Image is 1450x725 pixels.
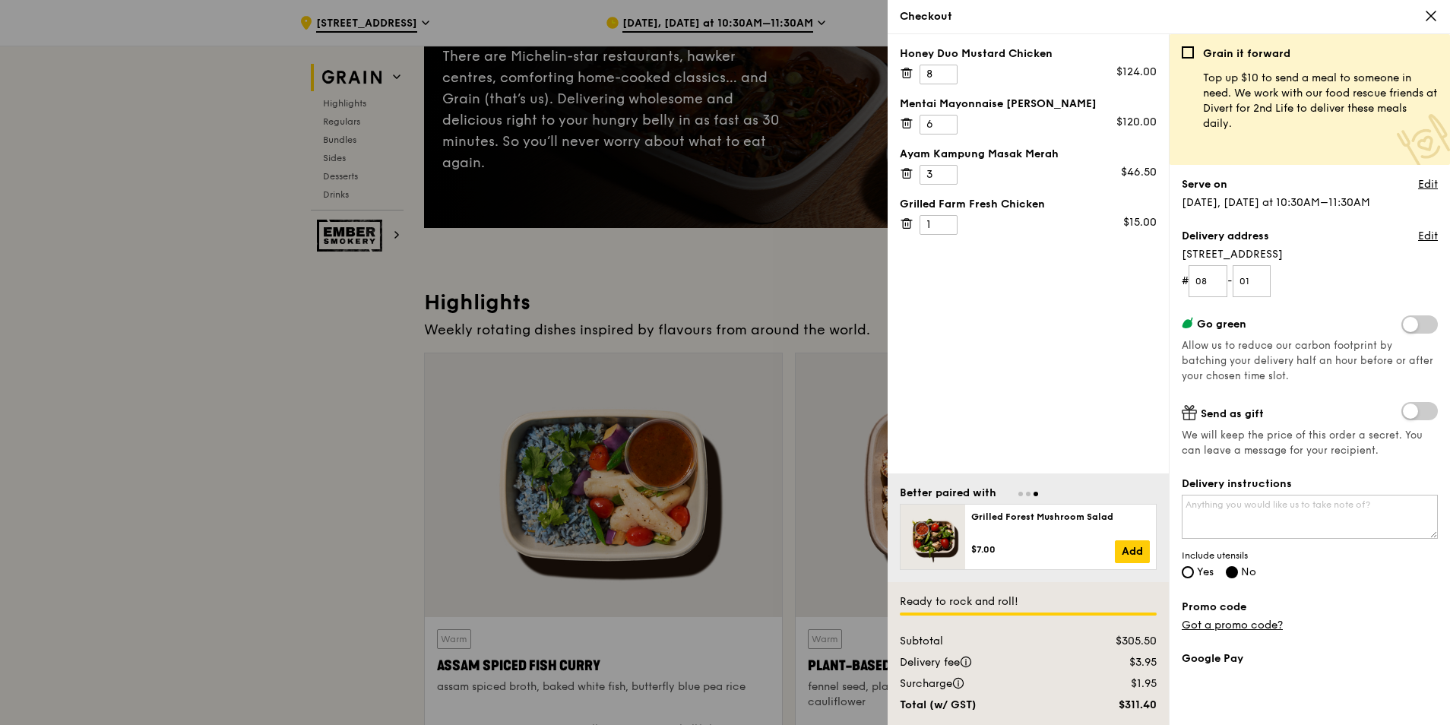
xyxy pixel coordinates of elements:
[1203,47,1290,60] b: Grain it forward
[1116,115,1157,130] div: $120.00
[1197,318,1246,331] span: Go green
[1074,634,1166,649] div: $305.50
[1182,196,1370,209] span: [DATE], [DATE] at 10:30AM–11:30AM
[1182,619,1283,632] a: Got a promo code?
[971,543,1115,556] div: $7.00
[1182,566,1194,578] input: Yes
[1034,492,1038,496] span: Go to slide 3
[900,594,1157,609] div: Ready to rock and roll!
[1074,655,1166,670] div: $3.95
[971,511,1150,523] div: Grilled Forest Mushroom Salad
[1182,265,1438,297] form: # -
[1074,698,1166,713] div: $311.40
[1116,65,1157,80] div: $124.00
[891,634,1074,649] div: Subtotal
[900,197,1157,212] div: Grilled Farm Fresh Chicken
[1233,265,1271,297] input: Unit
[1182,428,1438,458] span: We will keep the price of this order a secret. You can leave a message for your recipient.
[1397,114,1450,168] img: Meal donation
[1121,165,1157,180] div: $46.50
[900,9,1438,24] div: Checkout
[900,46,1157,62] div: Honey Duo Mustard Chicken
[1182,229,1269,244] label: Delivery address
[1418,177,1438,192] a: Edit
[1026,492,1031,496] span: Go to slide 2
[1018,492,1023,496] span: Go to slide 1
[1241,565,1256,578] span: No
[1201,407,1264,420] span: Send as gift
[900,486,996,501] div: Better paired with
[1182,340,1433,382] span: Allow us to reduce our carbon footprint by batching your delivery half an hour before or after yo...
[1197,565,1214,578] span: Yes
[1074,676,1166,692] div: $1.95
[1182,247,1438,262] span: [STREET_ADDRESS]
[891,698,1074,713] div: Total (w/ GST)
[1115,540,1150,563] a: Add
[900,97,1157,112] div: Mentai Mayonnaise [PERSON_NAME]
[1182,476,1438,492] label: Delivery instructions
[1189,265,1227,297] input: Floor
[891,655,1074,670] div: Delivery fee
[1182,651,1438,666] label: Google Pay
[1182,549,1438,562] span: Include utensils
[1203,71,1438,131] p: Top up $10 to send a meal to someone in need. We work with our food rescue friends at Divert for ...
[1418,229,1438,244] a: Edit
[1182,177,1227,192] label: Serve on
[1123,215,1157,230] div: $15.00
[1226,566,1238,578] input: No
[900,147,1157,162] div: Ayam Kampung Masak Merah
[1182,676,1438,709] iframe: Secure payment button frame
[1182,600,1438,615] label: Promo code
[891,676,1074,692] div: Surcharge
